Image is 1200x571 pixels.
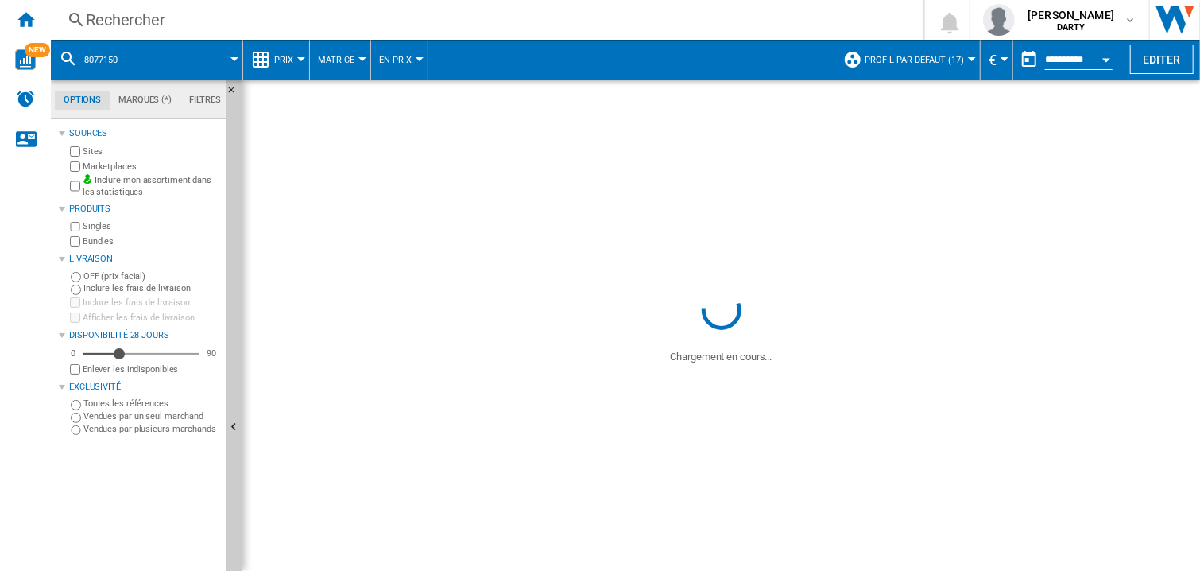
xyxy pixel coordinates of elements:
[379,40,420,80] button: En Prix
[83,297,220,309] label: Inclure les frais de livraison
[203,348,220,359] div: 90
[71,400,81,410] input: Toutes les références
[83,346,199,362] md-slider: Disponibilité
[59,40,234,80] div: 8077150
[1130,45,1194,74] button: Editer
[83,363,220,375] label: Enlever les indisponibles
[55,91,110,110] md-tab-item: Options
[110,91,180,110] md-tab-item: Marques (*)
[83,235,220,247] label: Bundles
[70,236,80,247] input: Bundles
[274,40,301,80] button: Prix
[15,49,36,70] img: wise-card.svg
[83,174,220,199] label: Inclure mon assortiment dans les statistiques
[69,203,220,216] div: Produits
[83,410,220,422] label: Vendues par un seul marchand
[69,253,220,266] div: Livraison
[318,55,354,65] span: Matrice
[865,55,964,65] span: Profil par défaut (17)
[251,40,301,80] div: Prix
[84,55,118,65] span: 8077150
[671,351,772,363] ng-transclude: Chargement en cours...
[983,4,1015,36] img: profile.jpg
[70,161,80,172] input: Marketplaces
[86,9,882,31] div: Rechercher
[1057,22,1086,33] b: DARTY
[70,146,80,157] input: Sites
[83,312,220,324] label: Afficher les frais de livraison
[69,127,220,140] div: Sources
[865,40,972,80] button: Profil par défaut (17)
[1092,43,1121,72] button: Open calendar
[989,40,1005,80] button: €
[843,40,972,80] div: Profil par défaut (17)
[83,282,220,294] label: Inclure les frais de livraison
[274,55,293,65] span: Prix
[1013,44,1045,76] button: md-calendar
[226,80,246,108] button: Masquer
[83,423,220,435] label: Vendues par plusieurs marchands
[83,174,92,184] img: mysite-bg-18x18.png
[84,40,134,80] button: 8077150
[180,91,230,110] md-tab-item: Filtres
[71,272,81,282] input: OFF (prix facial)
[69,381,220,394] div: Exclusivité
[71,413,81,423] input: Vendues par un seul marchand
[69,329,220,342] div: Disponibilité 28 Jours
[67,348,79,359] div: 0
[83,146,220,157] label: Sites
[318,40,362,80] button: Matrice
[70,364,80,375] input: Afficher les frais de livraison
[981,40,1013,80] md-menu: Currency
[25,43,50,57] span: NEW
[1028,7,1114,23] span: [PERSON_NAME]
[70,297,80,308] input: Inclure les frais de livraison
[83,398,220,410] label: Toutes les références
[71,285,81,295] input: Inclure les frais de livraison
[989,52,997,68] span: €
[379,55,412,65] span: En Prix
[16,89,35,108] img: alerts-logo.svg
[70,222,80,232] input: Singles
[70,177,80,196] input: Inclure mon assortiment dans les statistiques
[83,270,220,282] label: OFF (prix facial)
[83,220,220,232] label: Singles
[70,313,80,323] input: Afficher les frais de livraison
[83,161,220,173] label: Marketplaces
[71,425,81,436] input: Vendues par plusieurs marchands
